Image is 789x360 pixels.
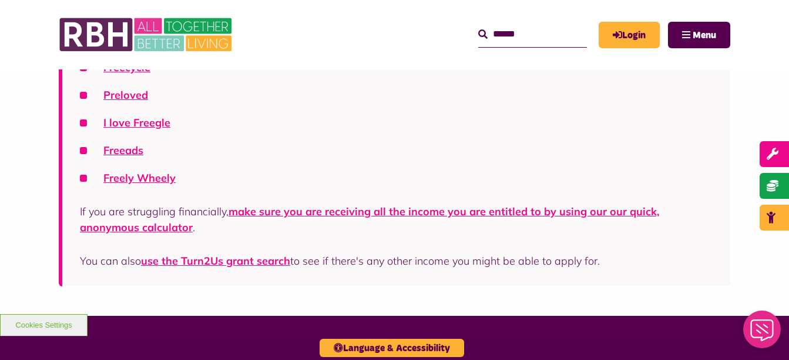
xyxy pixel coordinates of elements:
[103,144,143,157] a: Freeads
[736,307,789,360] iframe: Netcall Web Assistant for live chat
[141,254,290,268] a: use the Turn2Us grant search - open in a new tab
[668,22,730,48] button: Navigation
[478,22,587,47] input: Search
[103,171,176,185] a: Freely Wheely
[80,253,713,269] p: You can also to see if there's any other income you might be able to apply for.
[103,88,148,102] a: Preloved
[103,116,170,129] a: I love Freegle
[80,204,713,235] p: If you are struggling financially, .
[599,22,660,48] a: MyRBH
[320,339,464,357] button: Language & Accessibility
[80,205,659,234] a: make sure you are receiving all the income you are entitled to by using our our quick, anonymous ...
[693,31,716,40] span: Menu
[59,12,235,58] img: RBH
